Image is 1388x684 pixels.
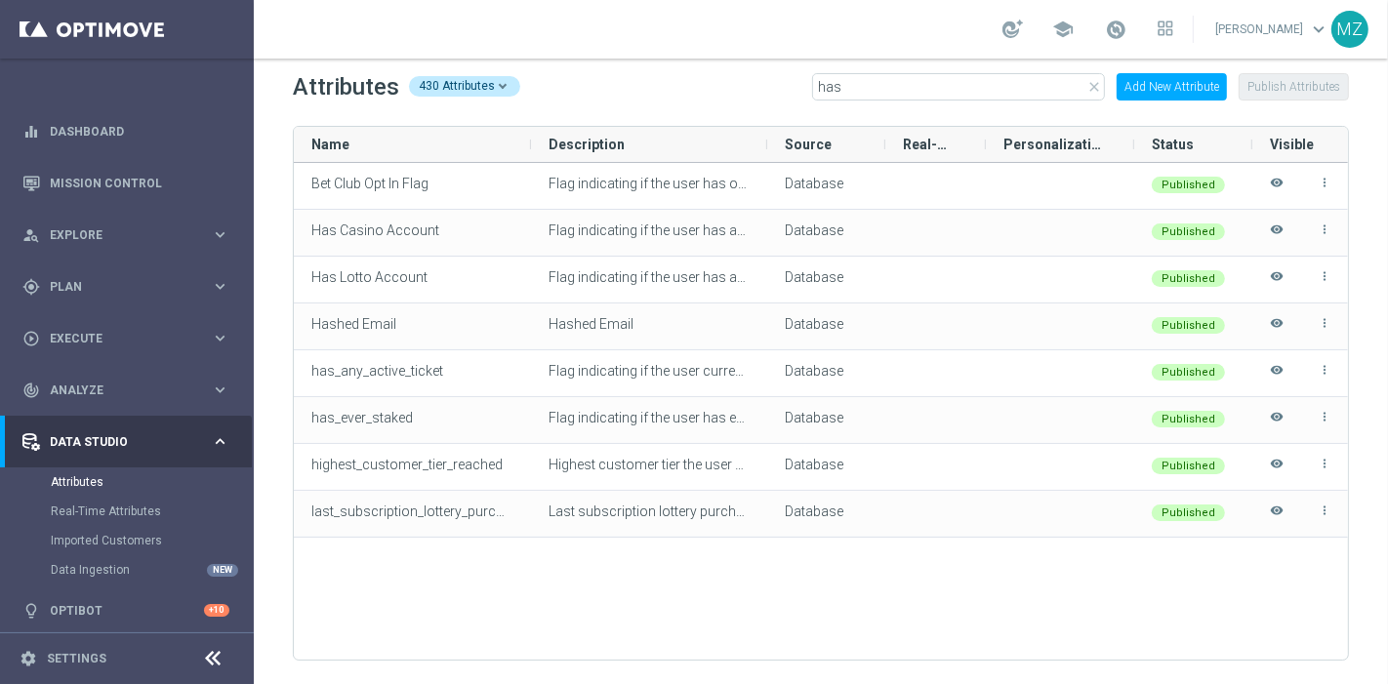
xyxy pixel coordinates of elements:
div: Real-Time Attributes [51,497,252,526]
i: gps_fixed [22,278,40,296]
span: Description [549,137,625,152]
div: Data Studio [22,433,211,451]
button: Add New Attribute [1117,73,1227,101]
span: Database [785,410,843,425]
button: lightbulb Optibot +10 [21,603,230,619]
div: Type [785,258,868,297]
span: Database [785,503,843,519]
span: Flag indicating if the user currently has an active ticket [549,363,876,379]
i: play_circle_outline [22,330,40,347]
div: Optibot [22,584,229,636]
span: Explore [50,229,211,241]
div: Analyze [22,382,211,399]
i: more_vert [1318,176,1331,189]
button: gps_fixed Plan keyboard_arrow_right [21,279,230,295]
i: more_vert [1318,363,1331,377]
span: Source [785,137,832,152]
div: 430 Attributes [409,76,520,97]
span: Real-Time [903,137,953,152]
button: person_search Explore keyboard_arrow_right [21,227,230,243]
span: has_ever_staked [311,410,413,425]
span: Has Casino Account [311,222,439,238]
input: Quick find attribute [812,73,1105,101]
div: Type [785,304,868,343]
span: Has Lotto Account [311,269,428,285]
div: Data Ingestion [51,555,252,584]
a: Real-Time Attributes [51,503,203,519]
i: settings [20,650,37,667]
span: Highest customer tier the user has reached historically [549,457,881,472]
div: Published [1152,177,1225,193]
i: keyboard_arrow_right [211,381,229,399]
span: Database [785,457,843,472]
a: Imported Customers [51,533,203,548]
span: Hashed Email [549,316,633,332]
a: [PERSON_NAME]keyboard_arrow_down [1213,15,1331,44]
i: keyboard_arrow_right [211,225,229,244]
i: Hide attribute [1270,316,1284,348]
span: Flag indicating if the user has opted into the Bet Club [549,176,865,191]
i: Hide attribute [1270,269,1284,302]
div: Plan [22,278,211,296]
a: Mission Control [50,157,229,209]
div: Type [785,445,868,484]
div: Execute [22,330,211,347]
span: Database [785,363,843,379]
div: Published [1152,458,1225,474]
div: Published [1152,270,1225,287]
div: Published [1152,317,1225,334]
i: track_changes [22,382,40,399]
div: Type [785,351,868,390]
i: Hide attribute [1270,503,1284,536]
i: more_vert [1318,410,1331,423]
span: Database [785,269,843,285]
i: Hide attribute [1270,410,1284,442]
span: Execute [50,333,211,344]
i: equalizer [22,123,40,141]
span: Personalization Tag [1003,137,1101,152]
div: Type [785,398,868,437]
span: Flag indicating if the user has a casino account [549,222,837,238]
div: Type [785,164,868,203]
button: play_circle_outline Execute keyboard_arrow_right [21,331,230,346]
div: Published [1152,411,1225,427]
a: Optibot [50,584,204,636]
a: Settings [47,653,106,664]
div: +10 [204,604,229,617]
span: Flag indicating if the user has a dedicated lotto account [549,269,885,285]
span: Visible [1270,137,1314,152]
div: Published [1152,504,1225,521]
div: Type [785,492,868,531]
span: Database [785,222,843,238]
span: Database [785,176,843,191]
span: Analyze [50,384,211,396]
span: Name [311,137,349,152]
button: Mission Control [21,176,230,191]
div: Explore [22,226,211,244]
a: Attributes [51,474,203,490]
i: close [1086,79,1102,95]
button: Data Studio keyboard_arrow_right [21,434,230,450]
i: person_search [22,226,40,244]
span: Data Studio [50,436,211,448]
span: Plan [50,281,211,293]
div: Attributes [51,467,252,497]
div: Published [1152,223,1225,240]
div: NEW [207,564,238,577]
span: school [1052,19,1074,40]
i: more_vert [1318,269,1331,283]
div: Mission Control [22,157,229,209]
button: track_changes Analyze keyboard_arrow_right [21,382,230,398]
i: more_vert [1318,316,1331,330]
i: keyboard_arrow_right [211,432,229,451]
div: Type [785,211,868,250]
i: Hide attribute [1270,363,1284,395]
div: Published [1152,364,1225,381]
i: keyboard_arrow_right [211,277,229,296]
span: Database [785,316,843,332]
